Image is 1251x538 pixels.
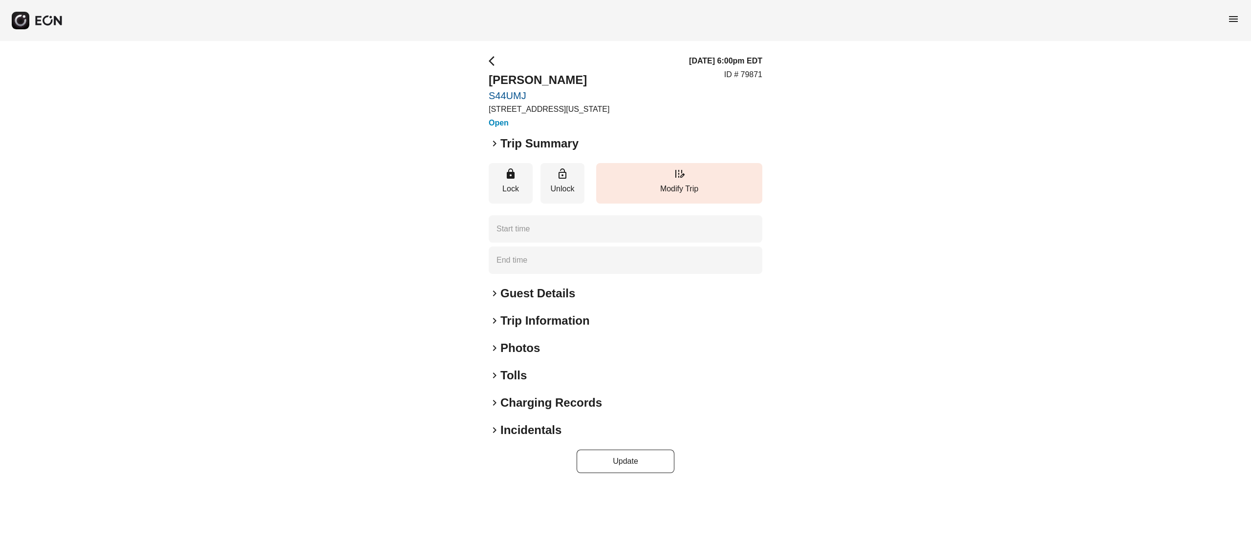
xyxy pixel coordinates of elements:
span: keyboard_arrow_right [489,424,500,436]
span: menu [1228,13,1239,25]
span: keyboard_arrow_right [489,315,500,327]
h2: Trip Information [500,313,590,329]
span: edit_road [673,168,685,180]
span: keyboard_arrow_right [489,370,500,381]
h2: Tolls [500,368,527,383]
span: keyboard_arrow_right [489,342,500,354]
h2: Trip Summary [500,136,579,151]
span: keyboard_arrow_right [489,288,500,299]
h2: Charging Records [500,395,602,411]
h2: Guest Details [500,286,575,301]
h2: [PERSON_NAME] [489,72,609,88]
span: arrow_back_ios [489,55,500,67]
h3: Open [489,117,609,129]
h3: [DATE] 6:00pm EDT [689,55,762,67]
span: keyboard_arrow_right [489,138,500,149]
button: Unlock [540,163,584,204]
a: S44UMJ [489,90,609,102]
p: Unlock [545,183,580,195]
button: Lock [489,163,533,204]
button: Modify Trip [596,163,762,204]
span: lock [505,168,517,180]
p: Lock [494,183,528,195]
p: Modify Trip [601,183,757,195]
span: lock_open [557,168,568,180]
span: keyboard_arrow_right [489,397,500,409]
h2: Incidentals [500,422,561,438]
p: ID # 79871 [724,69,762,81]
h2: Photos [500,340,540,356]
p: [STREET_ADDRESS][US_STATE] [489,103,609,115]
button: Update [577,450,674,473]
